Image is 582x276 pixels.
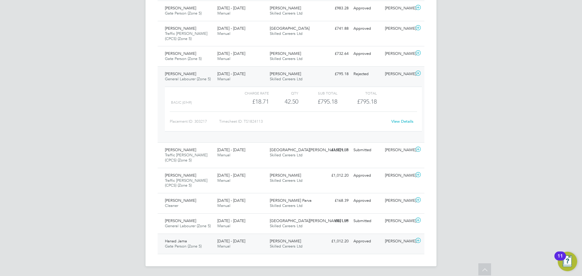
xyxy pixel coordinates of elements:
div: £732.64 [319,49,351,59]
div: [PERSON_NAME] [383,236,414,246]
span: Gate Person (Zone 5) [165,56,202,61]
span: [PERSON_NAME] Parva [270,198,312,203]
span: Skilled Careers Ltd [270,203,303,208]
span: [DATE] - [DATE] [217,238,245,244]
span: Skilled Careers Ltd [270,178,303,183]
div: [PERSON_NAME] [383,171,414,181]
span: [PERSON_NAME] [165,147,196,152]
span: [PERSON_NAME] [165,218,196,223]
span: Skilled Careers Ltd [270,223,303,228]
div: [PERSON_NAME] [383,24,414,34]
span: Manual [217,11,230,16]
div: Approved [351,3,383,13]
div: £1,012.20 [319,171,351,181]
span: [PERSON_NAME] [165,26,196,31]
div: Charge rate [230,89,269,97]
span: Manual [217,223,230,228]
span: Manual [217,178,230,183]
div: Approved [351,24,383,34]
span: [PERSON_NAME] [270,51,301,56]
div: [PERSON_NAME] [383,69,414,79]
span: Traffic [PERSON_NAME] (CPCS) (Zone 5) [165,31,207,41]
span: [DATE] - [DATE] [217,71,245,76]
div: £168.39 [319,196,351,206]
a: View Details [391,119,413,124]
span: £795.18 [357,98,377,105]
span: [DATE] - [DATE] [217,5,245,11]
span: Manual [217,76,230,81]
div: Rejected [351,69,383,79]
div: [PERSON_NAME] [383,145,414,155]
div: QTY [269,89,298,97]
span: Skilled Careers Ltd [270,11,303,16]
span: General Labourer (Zone 5) [165,76,211,81]
div: [PERSON_NAME] [383,216,414,226]
div: Approved [351,49,383,59]
span: Traffic [PERSON_NAME] (CPCS) (Zone 5) [165,178,207,188]
span: [GEOGRAPHIC_DATA] [270,26,309,31]
div: 42.50 [269,97,298,107]
span: [PERSON_NAME] [270,71,301,76]
div: Approved [351,196,383,206]
span: Skilled Careers Ltd [270,244,303,249]
span: [GEOGRAPHIC_DATA][PERSON_NAME] LLP [270,218,348,223]
span: [PERSON_NAME] [165,51,196,56]
span: [PERSON_NAME] [165,173,196,178]
div: £841.95 [319,216,351,226]
span: Basic (£/HR) [171,100,192,105]
span: Cleaner [165,203,178,208]
span: [DATE] - [DATE] [217,173,245,178]
span: [DATE] - [DATE] [217,198,245,203]
span: Gate Person (Zone 5) [165,244,202,249]
span: Skilled Careers Ltd [270,56,303,61]
div: £18.71 [230,97,269,107]
span: General Labourer (Zone 5) [165,223,211,228]
div: £795.18 [298,97,337,107]
div: Sub Total [298,89,337,97]
span: [PERSON_NAME] [270,238,301,244]
span: Manual [217,203,230,208]
span: [PERSON_NAME] [165,71,196,76]
div: Placement ID: 303217 [170,117,219,126]
div: [PERSON_NAME] [383,196,414,206]
span: Manual [217,244,230,249]
span: [PERSON_NAME] [270,173,301,178]
span: Gate Person (Zone 5) [165,11,202,16]
div: [PERSON_NAME] [383,49,414,59]
span: [PERSON_NAME] [165,5,196,11]
div: Submitted [351,216,383,226]
div: £741.88 [319,24,351,34]
span: Manual [217,56,230,61]
div: Total [337,89,376,97]
span: [DATE] - [DATE] [217,147,245,152]
span: Manual [217,31,230,36]
div: £983.28 [319,3,351,13]
button: Open Resource Center, 11 new notifications [558,252,577,271]
div: £1,009.18 [319,145,351,155]
span: [DATE] - [DATE] [217,218,245,223]
span: [DATE] - [DATE] [217,26,245,31]
span: [DATE] - [DATE] [217,51,245,56]
div: Approved [351,171,383,181]
span: Skilled Careers Ltd [270,31,303,36]
span: Manual [217,152,230,158]
span: Hanad Jama [165,238,187,244]
span: Skilled Careers Ltd [270,76,303,81]
span: Traffic [PERSON_NAME] (CPCS) (Zone 5) [165,152,207,163]
div: Approved [351,236,383,246]
div: £1,012.20 [319,236,351,246]
div: £795.18 [319,69,351,79]
span: Skilled Careers Ltd [270,152,303,158]
span: [GEOGRAPHIC_DATA][PERSON_NAME] LLP [270,147,348,152]
div: Submitted [351,145,383,155]
span: [PERSON_NAME] [165,198,196,203]
div: [PERSON_NAME] [383,3,414,13]
span: [PERSON_NAME] [270,5,301,11]
div: Timesheet ID: TS1824113 [219,117,387,126]
div: 11 [557,256,563,264]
